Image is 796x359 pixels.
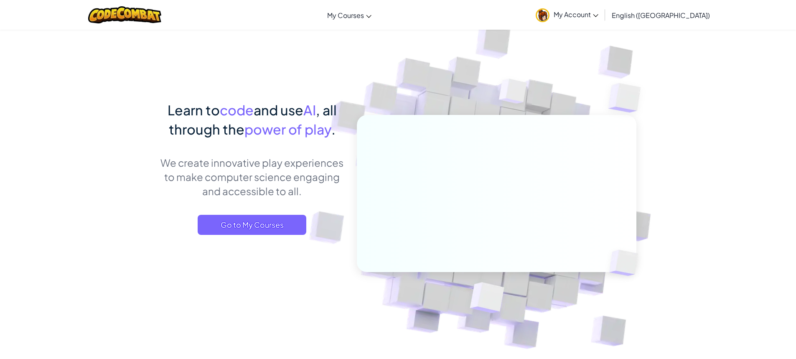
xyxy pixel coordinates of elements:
img: avatar [536,8,549,22]
span: power of play [244,121,331,137]
img: CodeCombat logo [88,6,161,23]
a: Go to My Courses [198,215,306,235]
img: Overlap cubes [592,63,664,133]
span: Learn to [168,102,220,118]
span: and use [254,102,303,118]
a: My Account [532,2,603,28]
span: My Courses [327,11,364,20]
a: My Courses [323,4,376,26]
p: We create innovative play experiences to make computer science engaging and accessible to all. [160,155,344,198]
span: My Account [554,10,598,19]
span: code [220,102,254,118]
span: English ([GEOGRAPHIC_DATA]) [612,11,710,20]
span: . [331,121,336,137]
img: Overlap cubes [483,62,543,125]
img: Overlap cubes [449,265,524,334]
span: AI [303,102,316,118]
a: English ([GEOGRAPHIC_DATA]) [608,4,714,26]
img: Overlap cubes [595,232,658,293]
